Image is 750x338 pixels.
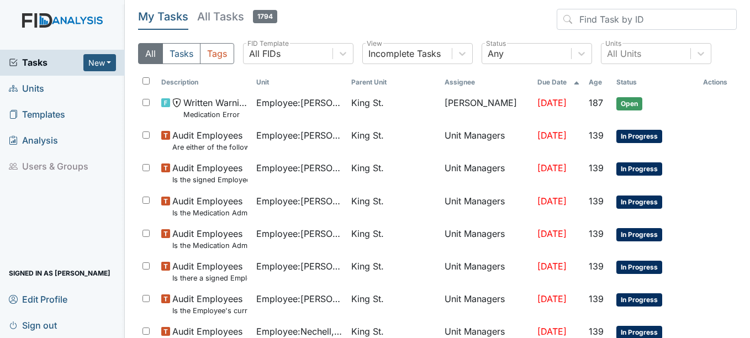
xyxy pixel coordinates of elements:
span: [DATE] [537,293,567,304]
span: King St. [351,194,384,208]
span: Employee : [PERSON_NAME], Uniququa [256,194,342,208]
span: 139 [589,326,604,337]
span: Employee : Nechell, Silver [256,325,342,338]
small: Is the Employee's current annual Performance Evaluation on file? [172,305,247,316]
td: Unit Managers [440,288,534,320]
th: Toggle SortBy [157,73,252,92]
span: King St. [351,325,384,338]
span: Units [9,80,44,97]
span: 1794 [253,10,277,23]
span: Employee : [PERSON_NAME], Uniququa [256,260,342,273]
span: Written Warning Medication Error [183,96,247,120]
td: [PERSON_NAME] [440,92,534,124]
span: Employee : [PERSON_NAME] [256,96,342,109]
span: Analysis [9,132,58,149]
div: All Units [607,47,641,60]
h5: All Tasks [197,9,277,24]
span: 139 [589,261,604,272]
span: In Progress [616,130,662,143]
button: All [138,43,163,64]
span: King St. [351,260,384,273]
button: Tasks [162,43,200,64]
span: Audit Employees Are either of the following in the file? "Consumer Report Release Forms" and the ... [172,129,247,152]
span: Employee : [PERSON_NAME], Uniququa [256,227,342,240]
small: Medication Error [183,109,247,120]
div: Any [488,47,504,60]
span: In Progress [616,196,662,209]
span: Open [616,97,642,110]
span: [DATE] [537,162,567,173]
div: Incomplete Tasks [368,47,441,60]
input: Toggle All Rows Selected [142,77,150,84]
span: In Progress [616,162,662,176]
td: Unit Managers [440,190,534,223]
span: Edit Profile [9,291,67,308]
th: Toggle SortBy [584,73,611,92]
span: Audit Employees Is there a signed Employee Job Description in the file for the employee's current... [172,260,247,283]
span: 139 [589,228,604,239]
td: Unit Managers [440,255,534,288]
td: Unit Managers [440,157,534,189]
td: Unit Managers [440,223,534,255]
h5: My Tasks [138,9,188,24]
small: Is the Medication Administration certificate found in the file? [172,208,247,218]
th: Toggle SortBy [347,73,440,92]
span: [DATE] [537,228,567,239]
span: King St. [351,227,384,240]
span: In Progress [616,293,662,307]
th: Actions [699,73,737,92]
span: [DATE] [537,261,567,272]
span: King St. [351,129,384,142]
span: Signed in as [PERSON_NAME] [9,265,110,282]
th: Toggle SortBy [533,73,584,92]
span: King St. [351,292,384,305]
button: Tags [200,43,234,64]
span: 187 [589,97,603,108]
div: Type filter [138,43,234,64]
a: Tasks [9,56,83,69]
span: In Progress [616,261,662,274]
th: Toggle SortBy [252,73,347,92]
span: Audit Employees Is the Employee's current annual Performance Evaluation on file? [172,292,247,316]
span: [DATE] [537,130,567,141]
div: All FIDs [249,47,281,60]
span: In Progress [616,228,662,241]
span: King St. [351,96,384,109]
button: New [83,54,117,71]
span: Audit Employees Is the signed Employee Confidentiality Agreement in the file (HIPPA)? [172,161,247,185]
span: Audit Employees Is the Medication Administration Test and 2 observation checklist (hire after 10/... [172,227,247,251]
input: Find Task by ID [557,9,737,30]
span: [DATE] [537,97,567,108]
small: Is the Medication Administration Test and 2 observation checklist (hire after 10/07) found in the... [172,240,247,251]
span: King St. [351,161,384,175]
span: 139 [589,293,604,304]
th: Assignee [440,73,534,92]
span: Templates [9,106,65,123]
th: Toggle SortBy [612,73,699,92]
span: [DATE] [537,196,567,207]
span: Employee : [PERSON_NAME] [256,161,342,175]
span: Employee : [PERSON_NAME], Uniququa [256,292,342,305]
small: Are either of the following in the file? "Consumer Report Release Forms" and the "MVR Disclosure ... [172,142,247,152]
span: Audit Employees Is the Medication Administration certificate found in the file? [172,194,247,218]
span: Employee : [PERSON_NAME] [256,129,342,142]
small: Is the signed Employee Confidentiality Agreement in the file (HIPPA)? [172,175,247,185]
span: 139 [589,196,604,207]
span: [DATE] [537,326,567,337]
td: Unit Managers [440,124,534,157]
span: 139 [589,162,604,173]
small: Is there a signed Employee Job Description in the file for the employee's current position? [172,273,247,283]
span: Sign out [9,316,57,334]
span: 139 [589,130,604,141]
